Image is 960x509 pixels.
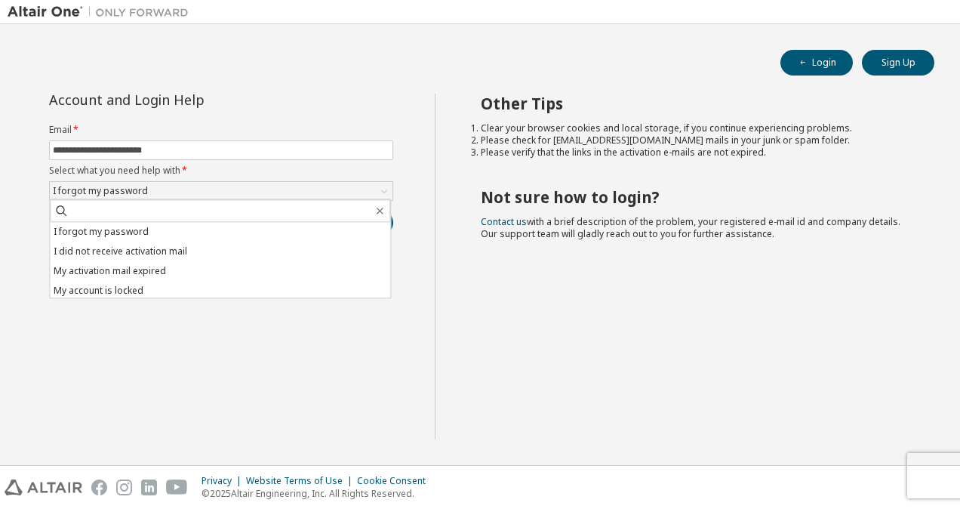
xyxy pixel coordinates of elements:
[202,487,435,500] p: © 2025 Altair Engineering, Inc. All Rights Reserved.
[202,475,246,487] div: Privacy
[141,480,157,495] img: linkedin.svg
[8,5,196,20] img: Altair One
[5,480,82,495] img: altair_logo.svg
[246,475,357,487] div: Website Terms of Use
[49,165,393,177] label: Select what you need help with
[116,480,132,495] img: instagram.svg
[481,187,908,207] h2: Not sure how to login?
[481,122,908,134] li: Clear your browser cookies and local storage, if you continue experiencing problems.
[481,215,527,228] a: Contact us
[481,134,908,147] li: Please check for [EMAIL_ADDRESS][DOMAIN_NAME] mails in your junk or spam folder.
[50,222,390,242] li: I forgot my password
[50,182,392,200] div: I forgot my password
[481,94,908,113] h2: Other Tips
[51,183,150,199] div: I forgot my password
[481,147,908,159] li: Please verify that the links in the activation e-mails are not expired.
[49,124,393,136] label: Email
[49,94,325,106] div: Account and Login Help
[780,50,853,76] button: Login
[166,480,188,495] img: youtube.svg
[91,480,107,495] img: facebook.svg
[357,475,435,487] div: Cookie Consent
[481,215,900,240] span: with a brief description of the problem, your registered e-mail id and company details. Our suppo...
[862,50,934,76] button: Sign Up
